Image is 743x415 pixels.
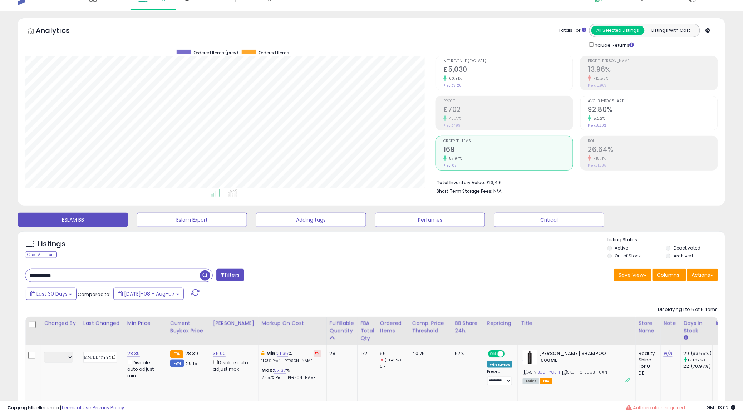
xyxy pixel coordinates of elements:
[330,320,354,335] div: Fulfillable Quantity
[25,251,57,258] div: Clear All Filters
[684,335,688,341] small: Days In Stock.
[18,213,128,227] button: ESLAM BB
[540,378,552,384] span: FBA
[644,26,698,35] button: Listings With Cost
[707,404,736,411] span: 2025-09-7 13:02 GMT
[523,350,630,384] div: ASIN:
[360,320,374,342] div: FBA Total Qty
[412,350,447,357] div: 40.75
[588,59,718,63] span: Profit [PERSON_NAME]
[588,99,718,103] span: Avg. Buybox Share
[521,320,633,327] div: Title
[588,105,718,115] h2: 92.80%
[185,350,198,357] span: 28.39
[137,213,247,227] button: Eslam Export
[443,139,573,143] span: Ordered Items
[588,65,718,75] h2: 13.96%
[614,269,651,281] button: Save View
[591,116,606,121] small: 5.22%
[61,404,92,411] a: Terms of Use
[7,404,33,411] strong: Copyright
[360,350,371,357] div: 172
[259,50,289,56] span: Ordered Items
[443,59,573,63] span: Net Revenue (Exc. VAT)
[262,367,321,380] div: %
[266,350,277,357] b: Min:
[26,288,77,300] button: Last 30 Days
[591,26,645,35] button: All Selected Listings
[559,27,587,34] div: Totals For
[443,65,573,75] h2: £5,030
[259,317,326,345] th: The percentage added to the cost of goods (COGS) that forms the calculator for Min & Max prices.
[274,367,286,374] a: 57.37
[443,163,456,168] small: Prev: 107
[539,350,626,365] b: [PERSON_NAME] SHAMPOO 1000ML
[684,350,713,357] div: 29 (93.55%)
[36,25,84,37] h5: Analytics
[664,350,672,357] a: N/A
[447,156,462,161] small: 57.94%
[213,350,226,357] a: 35.00
[385,357,401,363] small: (-1.49%)
[591,76,609,81] small: -12.53%
[664,320,678,327] div: Note
[193,50,238,56] span: Ordered Items (prev)
[487,369,513,385] div: Preset:
[687,269,718,281] button: Actions
[588,83,607,88] small: Prev: 15.96%
[277,350,289,357] a: 21.35
[443,105,573,115] h2: £702
[262,375,321,380] p: 25.57% Profit [PERSON_NAME]
[262,320,324,327] div: Markup on Cost
[127,320,164,327] div: Min Price
[447,76,462,81] small: 60.91%
[44,320,77,327] div: Changed by
[262,350,321,364] div: %
[584,41,643,49] div: Include Returns
[443,99,573,103] span: Profit
[41,317,80,345] th: CSV column name: cust_attr_2_Changed by
[639,320,658,335] div: Store Name
[83,320,121,327] div: Last Changed
[447,116,462,121] small: 40.77%
[170,320,207,335] div: Current Buybox Price
[674,253,693,259] label: Archived
[170,350,183,358] small: FBA
[213,320,256,327] div: [PERSON_NAME]
[493,188,502,194] span: N/A
[487,361,513,368] div: Win BuyBox
[262,367,274,374] b: Max:
[588,163,606,168] small: Prev: 31.38%
[591,156,606,161] small: -15.11%
[684,320,710,335] div: Days In Stock
[36,290,68,297] span: Last 30 Days
[380,320,406,335] div: Ordered Items
[494,213,604,227] button: Critical
[186,360,197,367] span: 29.15
[412,320,449,335] div: Comp. Price Threshold
[653,269,686,281] button: Columns
[113,288,184,300] button: [DATE]-08 - Aug-07
[437,188,492,194] b: Short Term Storage Fees:
[443,145,573,155] h2: 169
[7,405,124,411] div: seller snap | |
[588,145,718,155] h2: 26.64%
[330,350,352,357] div: 28
[124,290,175,297] span: [DATE]-08 - Aug-07
[216,269,244,281] button: Filters
[523,378,539,384] span: All listings currently available for purchase on Amazon
[504,351,515,357] span: OFF
[437,178,713,186] li: £13,416
[375,213,485,227] button: Perfumes
[443,123,461,128] small: Prev: £499
[213,359,253,372] div: Disable auto adjust max
[380,350,409,357] div: 66
[127,350,140,357] a: 28.39
[93,404,124,411] a: Privacy Policy
[684,363,713,370] div: 22 (70.97%)
[658,306,718,313] div: Displaying 1 to 5 of 5 items
[588,123,606,128] small: Prev: 88.20%
[256,213,366,227] button: Adding tags
[262,359,321,364] p: 11.73% Profit [PERSON_NAME]
[437,179,485,186] b: Total Inventory Value:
